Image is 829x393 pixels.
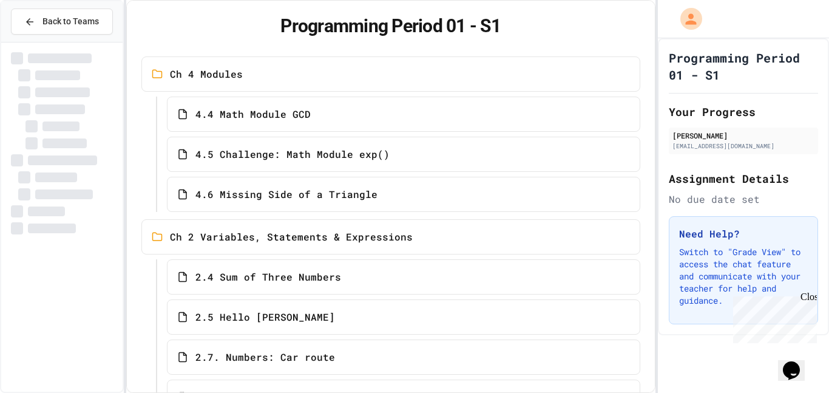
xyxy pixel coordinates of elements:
span: Ch 4 Modules [170,67,243,81]
button: Back to Teams [11,9,113,35]
span: 4.6 Missing Side of a Triangle [195,187,377,202]
iframe: chat widget [728,292,817,343]
span: 2.7. Numbers: Car route [195,350,335,364]
p: Switch to "Grade View" to access the chat feature and communicate with your teacher for help and ... [679,246,808,307]
a: 2.5 Hello [PERSON_NAME] [167,299,640,335]
div: No due date set [669,192,818,207]
span: Back to Teams [42,15,99,28]
a: 2.7. Numbers: Car route [167,340,640,375]
span: 2.4 Sum of Three Numbers [195,270,341,284]
a: 2.4 Sum of Three Numbers [167,259,640,295]
span: Ch 2 Variables, Statements & Expressions [170,230,413,244]
div: My Account [668,5,705,33]
a: 4.5 Challenge: Math Module exp() [167,137,640,172]
span: 4.4 Math Module GCD [195,107,311,121]
h1: Programming Period 01 - S1 [669,49,818,83]
iframe: chat widget [778,344,817,381]
h3: Need Help? [679,227,808,241]
div: Chat with us now!Close [5,5,84,77]
span: 4.5 Challenge: Math Module exp() [195,147,390,162]
span: 2.5 Hello [PERSON_NAME] [195,310,335,324]
h2: Assignment Details [669,170,818,187]
a: 4.4 Math Module GCD [167,97,640,132]
h1: Programming Period 01 - S1 [141,15,640,37]
div: [EMAIL_ADDRESS][DOMAIN_NAME] [672,142,814,151]
div: [PERSON_NAME] [672,130,814,141]
a: 4.6 Missing Side of a Triangle [167,177,640,212]
h2: Your Progress [669,103,818,120]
